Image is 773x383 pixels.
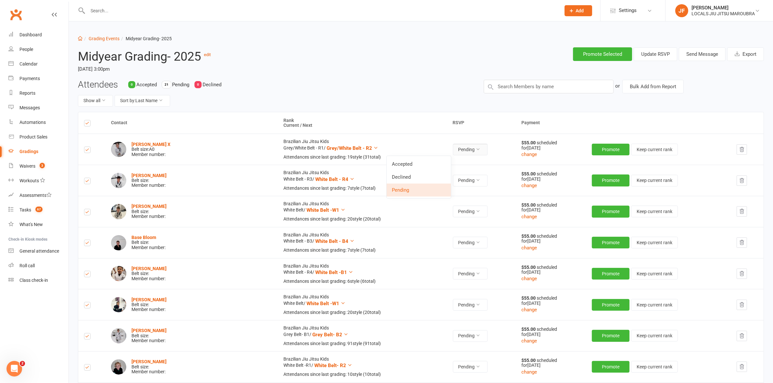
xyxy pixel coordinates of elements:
[89,36,119,41] a: Grading Events
[35,207,43,212] span: 67
[19,263,35,268] div: Roll call
[131,328,167,333] a: [PERSON_NAME]
[679,47,726,61] button: Send Message
[312,332,342,338] span: Grey Belt- B2
[131,297,167,312] div: Belt size: Member number:
[522,296,580,306] div: scheduled for [DATE]
[631,330,678,341] button: Keep current rank
[516,112,764,134] th: Payment
[78,47,358,63] h2: Midyear Grading- 2025
[8,86,69,101] a: Reports
[522,265,580,275] div: scheduled for [DATE]
[387,171,451,184] a: Declined
[19,178,39,183] div: Workouts
[19,120,46,125] div: Automations
[203,82,221,88] span: Declined
[86,6,556,15] input: Search...
[573,47,632,61] button: Promote Selected
[522,233,537,239] strong: $55.00
[453,330,488,342] button: Pending
[522,265,537,270] strong: $55.00
[131,266,167,281] div: Belt size: Member number:
[631,144,678,155] button: Keep current rank
[522,150,537,158] button: change
[315,176,348,182] span: White Belt - R4
[278,227,447,258] td: Brazilian Jiu Jitsu Kids White Belt - B3 /
[8,217,69,232] a: What's New
[8,71,69,86] a: Payments
[453,144,488,155] button: Pending
[131,235,156,240] a: Base Bloom
[8,115,69,130] a: Automations
[278,134,447,165] td: Brazilian Jiu Jitsu Kids Grey/White Belt - R1 /
[522,213,537,221] button: change
[8,273,69,288] a: Class kiosk mode
[19,193,52,198] div: Assessments
[634,47,677,61] button: Update RSVP
[631,206,678,217] button: Keep current rank
[204,52,211,57] a: edit
[522,171,537,176] strong: $55.00
[20,361,25,366] span: 2
[522,358,580,368] div: scheduled for [DATE]
[592,237,630,248] button: Promote
[8,188,69,203] a: Assessments
[19,222,43,227] div: What's New
[484,80,614,93] input: Search Members by name
[19,134,47,139] div: Product Sales
[675,4,688,17] div: JF
[522,327,580,337] div: scheduled for [DATE]
[522,337,537,345] button: change
[592,268,630,280] button: Promote
[19,32,42,37] div: Dashboard
[19,90,35,96] div: Reports
[592,174,630,186] button: Promote
[592,299,630,311] button: Promote
[8,130,69,144] a: Product Sales
[119,35,172,42] li: Midyear Grading- 2025
[111,359,126,375] img: Corey Colombo
[522,140,580,150] div: scheduled for [DATE]
[131,297,167,302] strong: [PERSON_NAME]
[522,182,537,189] button: change
[692,11,755,17] div: LOCALS JIU JITSU MAROUBRA
[111,297,126,312] img: Michael Brown
[8,28,69,42] a: Dashboard
[111,235,126,250] img: Base Bloom
[453,268,488,280] button: Pending
[278,351,447,382] td: Brazilian Jiu Jitsu Kids White Belt -R1 /
[128,81,135,88] div: 0
[522,140,537,145] strong: $55.00
[314,363,346,368] span: White Belt- R2
[315,238,348,244] span: White Belt - B4
[131,204,167,209] strong: [PERSON_NAME]
[278,112,447,134] th: Rank Current / Next
[40,163,45,168] span: 3
[131,359,167,364] a: [PERSON_NAME]
[631,361,678,373] button: Keep current rank
[692,5,755,11] div: [PERSON_NAME]
[312,331,348,339] button: Grey Belt- B2
[592,206,630,217] button: Promote
[105,112,278,134] th: Contact
[522,172,580,182] div: scheduled for [DATE]
[111,173,126,188] img: Alesh Babin
[522,295,537,301] strong: $55.00
[111,266,126,281] img: Mathias Boscolo
[8,203,69,217] a: Tasks 67
[387,158,451,171] a: Accepted
[131,173,167,178] a: [PERSON_NAME]
[283,155,441,160] div: Attendances since last grading: 19 style ( 31 total)
[111,142,126,157] img: tara acton X
[131,142,170,147] a: [PERSON_NAME] X
[131,142,170,157] div: Belt size: A0 Member number:
[131,328,167,343] div: Belt size: Member number:
[315,269,347,275] span: White Belt -B1
[453,361,488,373] button: Pending
[8,244,69,258] a: General attendance kiosk mode
[522,306,537,314] button: change
[306,301,339,306] span: White Belt -W1
[565,5,592,16] button: Add
[447,112,516,134] th: RSVP
[631,237,678,248] button: Keep current rank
